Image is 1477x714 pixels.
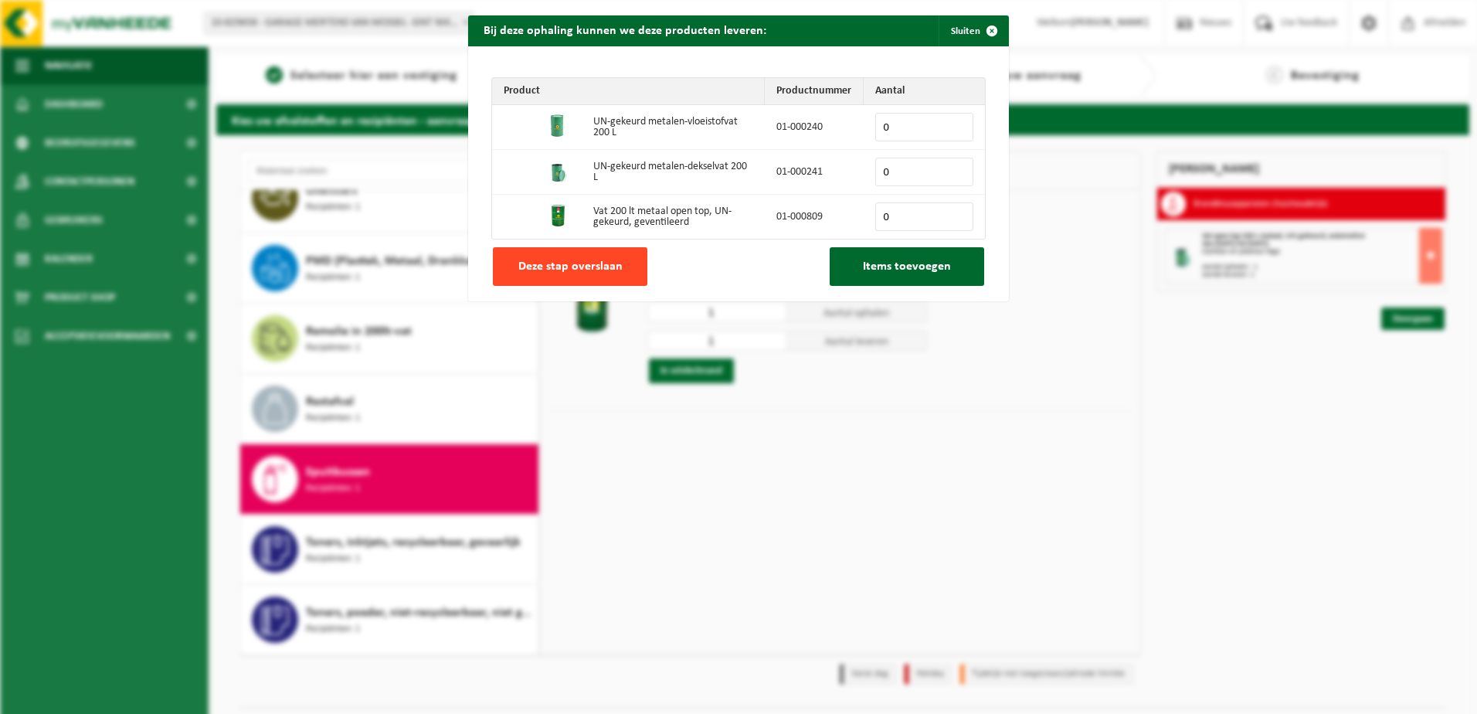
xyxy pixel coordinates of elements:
[582,105,765,150] td: UN-gekeurd metalen-vloeistofvat 200 L
[765,195,864,239] td: 01-000809
[939,15,1007,46] button: Sluiten
[765,78,864,105] th: Productnummer
[492,78,765,105] th: Product
[582,150,765,195] td: UN-gekeurd metalen-dekselvat 200 L
[518,260,623,273] span: Deze stap overslaan
[545,114,570,138] img: 01-000240
[864,78,985,105] th: Aantal
[765,105,864,150] td: 01-000240
[582,195,765,239] td: Vat 200 lt metaal open top, UN-gekeurd, geventileerd
[493,247,647,286] button: Deze stap overslaan
[545,203,570,228] img: 01-000809
[863,260,951,273] span: Items toevoegen
[765,150,864,195] td: 01-000241
[545,158,570,183] img: 01-000241
[468,15,782,45] h2: Bij deze ophaling kunnen we deze producten leveren:
[830,247,984,286] button: Items toevoegen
